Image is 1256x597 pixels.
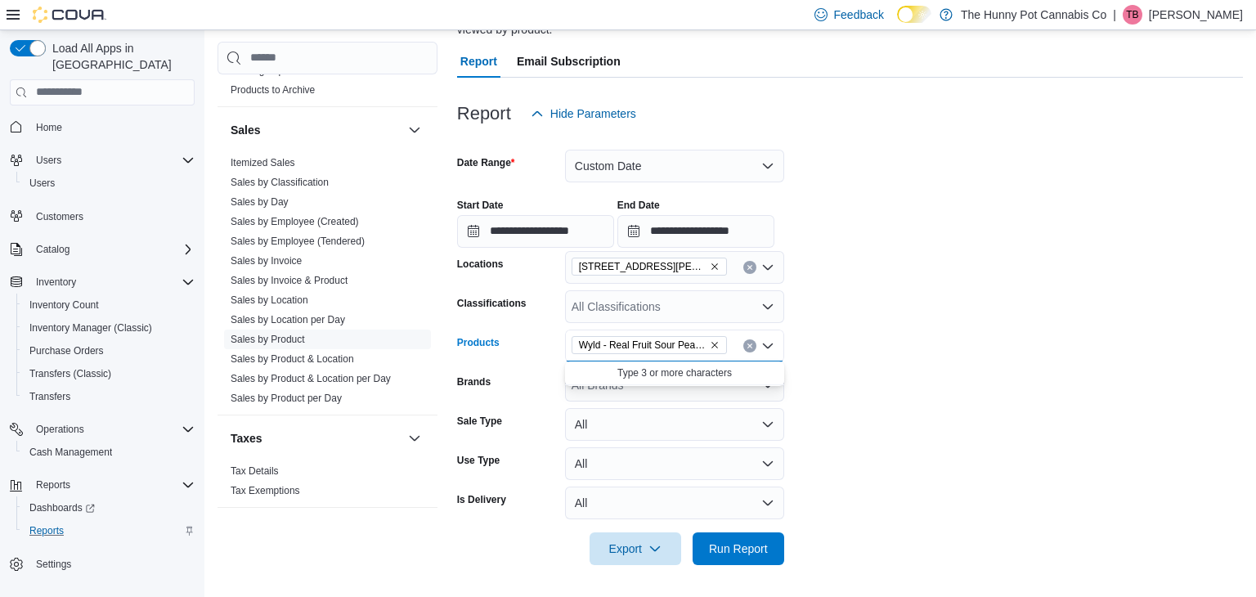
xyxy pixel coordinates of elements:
[1149,5,1243,25] p: [PERSON_NAME]
[457,258,504,271] label: Locations
[29,272,195,292] span: Inventory
[29,240,195,259] span: Catalog
[3,149,201,172] button: Users
[36,558,71,571] span: Settings
[961,5,1106,25] p: The Hunny Pot Cannabis Co
[29,150,195,170] span: Users
[231,392,342,403] a: Sales by Product per Day
[36,243,70,256] span: Catalog
[23,341,110,361] a: Purchase Orders
[1123,5,1142,25] div: Tanna Brown
[550,105,636,122] span: Hide Parameters
[36,154,61,167] span: Users
[23,295,195,315] span: Inventory Count
[29,206,195,227] span: Customers
[23,387,77,406] a: Transfers
[1126,5,1138,25] span: TB
[23,442,195,462] span: Cash Management
[16,172,201,195] button: Users
[36,276,76,289] span: Inventory
[29,420,91,439] button: Operations
[524,97,643,130] button: Hide Parameters
[16,441,201,464] button: Cash Management
[457,493,506,506] label: Is Delivery
[457,375,491,388] label: Brands
[231,464,279,477] span: Tax Details
[231,83,315,95] a: Products to Archive
[231,121,261,137] h3: Sales
[231,429,262,446] h3: Taxes
[231,332,305,345] span: Sales by Product
[23,498,101,518] a: Dashboards
[29,321,152,334] span: Inventory Manager (Classic)
[1113,5,1116,25] p: |
[29,118,69,137] a: Home
[29,501,95,514] span: Dashboards
[218,460,437,506] div: Taxes
[36,423,84,436] span: Operations
[231,195,289,207] a: Sales by Day
[36,478,70,492] span: Reports
[572,336,727,354] span: Wyld - Real Fruit Sour Peach Mango CBG Soft Chews - 2 x 5:0:15
[29,117,195,137] span: Home
[231,372,391,384] a: Sales by Product & Location per Day
[572,258,727,276] span: 6161 Thorold Stone Rd
[457,297,527,310] label: Classifications
[16,294,201,316] button: Inventory Count
[231,254,302,266] a: Sales by Invoice
[457,336,500,349] label: Products
[231,155,295,168] span: Itemized Sales
[231,352,354,364] a: Sales by Product & Location
[590,532,681,565] button: Export
[23,341,195,361] span: Purchase Orders
[33,7,106,23] img: Cova
[231,294,308,305] a: Sales by Location
[3,271,201,294] button: Inventory
[710,340,720,350] button: Remove Wyld - Real Fruit Sour Peach Mango CBG Soft Chews - 2 x 5:0:15 from selection in this group
[3,204,201,228] button: Customers
[617,215,774,248] input: Press the down key to open a popover containing a calendar.
[29,475,77,495] button: Reports
[457,415,502,428] label: Sale Type
[23,521,195,541] span: Reports
[29,554,195,574] span: Settings
[231,465,279,476] a: Tax Details
[46,40,195,73] span: Load All Apps in [GEOGRAPHIC_DATA]
[693,532,784,565] button: Run Report
[565,361,784,385] div: Choose from the following options
[36,121,62,134] span: Home
[3,418,201,441] button: Operations
[23,318,159,338] a: Inventory Manager (Classic)
[231,352,354,365] span: Sales by Product & Location
[897,23,898,24] span: Dark Mode
[3,552,201,576] button: Settings
[23,521,70,541] a: Reports
[405,428,424,447] button: Taxes
[29,390,70,403] span: Transfers
[29,207,90,227] a: Customers
[16,362,201,385] button: Transfers (Classic)
[517,45,621,78] span: Email Subscription
[743,261,756,274] button: Clear input
[761,339,774,352] button: Close list of options
[29,420,195,439] span: Operations
[579,337,706,353] span: Wyld - Real Fruit Sour Peach Mango CBG Soft Chews - 2 x 5:0:15
[565,408,784,441] button: All
[231,371,391,384] span: Sales by Product & Location per Day
[599,532,671,565] span: Export
[231,254,302,267] span: Sales by Invoice
[460,45,497,78] span: Report
[16,385,201,408] button: Transfers
[231,293,308,306] span: Sales by Location
[710,262,720,272] button: Remove 6161 Thorold Stone Rd from selection in this group
[457,104,511,123] h3: Report
[231,483,300,496] span: Tax Exemptions
[457,215,614,248] input: Press the down key to open a popover containing a calendar.
[3,115,201,139] button: Home
[3,238,201,261] button: Catalog
[23,173,61,193] a: Users
[218,60,437,105] div: Products
[23,364,118,384] a: Transfers (Classic)
[231,333,305,344] a: Sales by Product
[457,156,515,169] label: Date Range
